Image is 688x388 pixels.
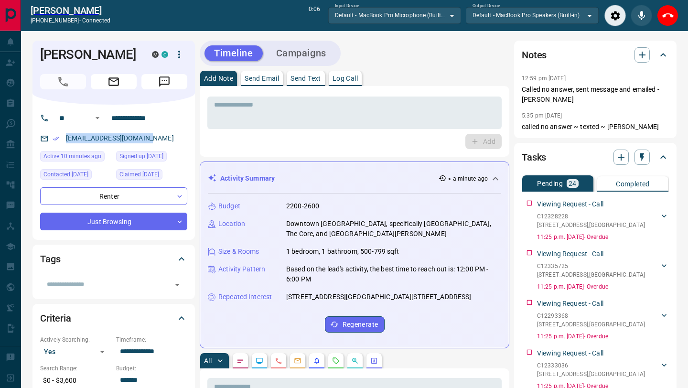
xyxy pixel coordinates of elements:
[204,45,263,61] button: Timeline
[522,112,562,119] p: 5:35 pm [DATE]
[204,357,212,364] p: All
[522,43,669,66] div: Notes
[286,219,501,239] p: Downtown [GEOGRAPHIC_DATA], specifically [GEOGRAPHIC_DATA], The Core, and [GEOGRAPHIC_DATA][PERSO...
[236,357,244,365] svg: Notes
[208,170,501,187] div: Activity Summary< a minute ago
[92,112,103,124] button: Open
[569,180,577,187] p: 24
[204,75,233,82] p: Add Note
[537,361,645,370] p: C12333036
[335,3,359,9] label: Input Device
[537,210,669,231] div: C12328228[STREET_ADDRESS],[GEOGRAPHIC_DATA]
[66,134,174,142] a: [EMAIL_ADDRESS][DOMAIN_NAME]
[40,344,111,359] div: Yes
[537,233,669,241] p: 11:25 p.m. [DATE] - Overdue
[522,75,566,82] p: 12:59 pm [DATE]
[537,370,645,378] p: [STREET_ADDRESS] , [GEOGRAPHIC_DATA]
[31,5,110,16] a: [PERSON_NAME]
[631,5,652,26] div: Mute
[332,357,340,365] svg: Requests
[522,122,669,132] p: called no answer ~ texted ~ [PERSON_NAME]
[116,364,187,373] p: Budget:
[522,150,546,165] h2: Tasks
[116,151,187,164] div: Thu Nov 12 2020
[275,357,282,365] svg: Calls
[286,292,471,302] p: [STREET_ADDRESS][GEOGRAPHIC_DATA][STREET_ADDRESS]
[218,247,259,257] p: Size & Rooms
[448,174,488,183] p: < a minute ago
[537,262,645,270] p: C12335725
[537,249,603,259] p: Viewing Request - Call
[161,51,168,58] div: condos.ca
[43,151,101,161] span: Active 10 minutes ago
[537,199,603,209] p: Viewing Request - Call
[604,5,626,26] div: Audio Settings
[290,75,321,82] p: Send Text
[537,212,645,221] p: C12328228
[119,151,163,161] span: Signed up [DATE]
[537,260,669,281] div: C12335725[STREET_ADDRESS],[GEOGRAPHIC_DATA]
[537,221,645,229] p: [STREET_ADDRESS] , [GEOGRAPHIC_DATA]
[152,51,159,58] div: mrloft.ca
[370,357,378,365] svg: Agent Actions
[40,169,111,183] div: Tue Aug 12 2025
[40,213,187,230] div: Just Browsing
[537,312,645,320] p: C12293368
[53,135,59,142] svg: Email Verified
[616,181,650,187] p: Completed
[473,3,500,9] label: Output Device
[286,264,501,284] p: Based on the lead's activity, the best time to reach out is: 12:00 PM - 6:00 PM
[351,357,359,365] svg: Opportunities
[218,264,265,274] p: Activity Pattern
[537,348,603,358] p: Viewing Request - Call
[116,335,187,344] p: Timeframe:
[31,16,110,25] p: [PHONE_NUMBER] -
[286,201,319,211] p: 2200-2600
[286,247,399,257] p: 1 bedroom, 1 bathroom, 500-799 sqft
[537,180,563,187] p: Pending
[522,85,669,105] p: Called no answer, sent message and emailed - [PERSON_NAME]
[218,201,240,211] p: Budget
[313,357,321,365] svg: Listing Alerts
[40,251,60,267] h2: Tags
[256,357,263,365] svg: Lead Browsing Activity
[267,45,336,61] button: Campaigns
[40,311,71,326] h2: Criteria
[40,248,187,270] div: Tags
[116,169,187,183] div: Mon Aug 11 2025
[40,307,187,330] div: Criteria
[522,146,669,169] div: Tasks
[40,47,138,62] h1: [PERSON_NAME]
[657,5,678,26] div: End Call
[171,278,184,291] button: Open
[328,7,461,23] div: Default - MacBook Pro Microphone (Built-in)
[218,219,245,229] p: Location
[466,7,599,23] div: Default - MacBook Pro Speakers (Built-in)
[537,332,669,341] p: 11:25 p.m. [DATE] - Overdue
[40,74,86,89] span: Call
[294,357,301,365] svg: Emails
[537,299,603,309] p: Viewing Request - Call
[40,364,111,373] p: Search Range:
[119,170,159,179] span: Claimed [DATE]
[141,74,187,89] span: Message
[537,320,645,329] p: [STREET_ADDRESS] , [GEOGRAPHIC_DATA]
[522,47,547,63] h2: Notes
[218,292,272,302] p: Repeated Interest
[325,316,385,333] button: Regenerate
[82,17,110,24] span: connected
[220,173,275,183] p: Activity Summary
[537,270,645,279] p: [STREET_ADDRESS] , [GEOGRAPHIC_DATA]
[537,310,669,331] div: C12293368[STREET_ADDRESS],[GEOGRAPHIC_DATA]
[333,75,358,82] p: Log Call
[537,359,669,380] div: C12333036[STREET_ADDRESS],[GEOGRAPHIC_DATA]
[40,335,111,344] p: Actively Searching:
[40,187,187,205] div: Renter
[537,282,669,291] p: 11:25 p.m. [DATE] - Overdue
[40,151,111,164] div: Fri Aug 15 2025
[91,74,137,89] span: Email
[43,170,88,179] span: Contacted [DATE]
[309,5,320,26] p: 0:06
[245,75,279,82] p: Send Email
